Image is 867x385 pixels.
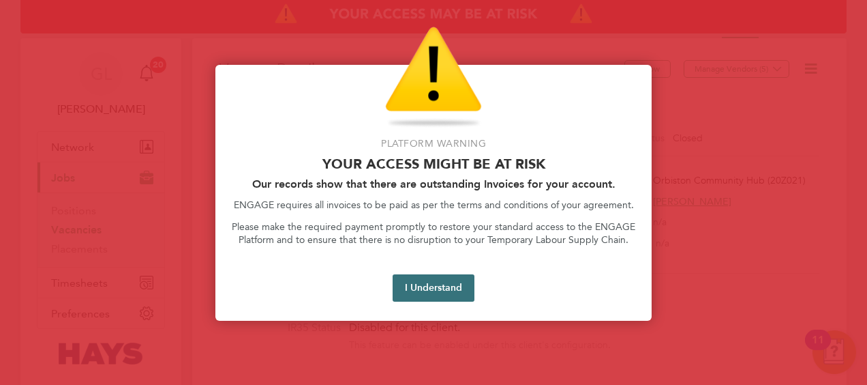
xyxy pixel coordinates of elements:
p: Your access might be at risk [232,156,635,172]
p: Platform Warning [232,137,635,151]
div: Access At Risk [215,65,652,321]
img: Warning Icon [385,27,482,129]
button: I Understand [393,274,474,302]
p: Please make the required payment promptly to restore your standard access to the ENGAGE Platform ... [232,220,635,247]
p: ENGAGE requires all invoices to be paid as per the terms and conditions of your agreement. [232,199,635,212]
h2: Our records show that there are outstanding Invoices for your account. [232,177,635,190]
